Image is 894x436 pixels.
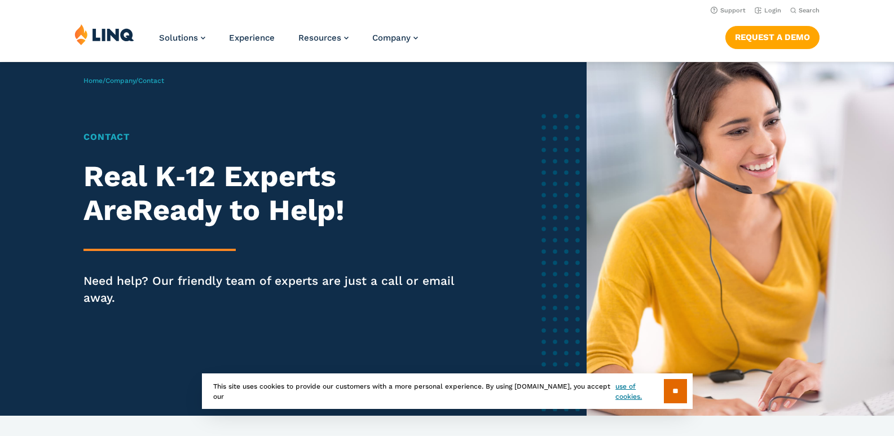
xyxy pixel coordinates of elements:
a: Home [83,77,103,85]
h2: Real K‑12 Experts Are [83,160,480,227]
img: LINQ | K‑12 Software [74,24,134,45]
a: Resources [298,33,349,43]
a: Support [711,7,746,14]
span: Company [372,33,411,43]
a: Solutions [159,33,205,43]
span: Solutions [159,33,198,43]
nav: Button Navigation [725,24,820,49]
div: This site uses cookies to provide our customers with a more personal experience. By using [DOMAIN... [202,373,693,409]
a: Request a Demo [725,26,820,49]
a: Login [755,7,781,14]
a: Company [105,77,135,85]
span: Contact [138,77,164,85]
img: Female software representative [587,62,894,416]
span: Search [799,7,820,14]
span: Resources [298,33,341,43]
strong: Ready to Help! [133,193,345,227]
nav: Primary Navigation [159,24,418,61]
a: use of cookies. [615,381,663,402]
span: / / [83,77,164,85]
a: Company [372,33,418,43]
button: Open Search Bar [790,6,820,15]
a: Experience [229,33,275,43]
p: Need help? Our friendly team of experts are just a call or email away. [83,272,480,306]
h1: Contact [83,130,480,144]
